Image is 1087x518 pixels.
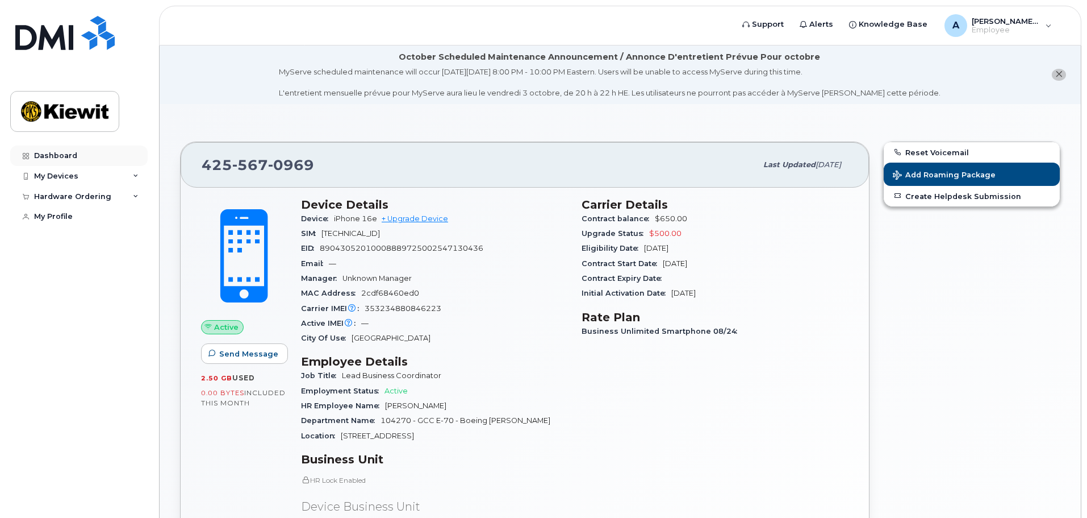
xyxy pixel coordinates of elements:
[301,387,384,395] span: Employment Status
[301,304,365,313] span: Carrier IMEI
[1038,469,1078,509] iframe: Messenger Launcher
[214,322,239,333] span: Active
[763,160,816,169] span: Last updated
[301,259,329,268] span: Email
[1052,69,1066,81] button: close notification
[301,334,352,342] span: City Of Use
[893,171,996,181] span: Add Roaming Package
[301,416,381,425] span: Department Name
[201,389,244,397] span: 0.00 Bytes
[301,355,568,368] h3: Employee Details
[582,259,663,268] span: Contract Start Date
[301,289,361,297] span: MAC Address
[644,244,668,252] span: [DATE]
[301,453,568,466] h3: Business Unit
[301,244,320,252] span: EID
[301,274,342,283] span: Manager
[301,214,334,223] span: Device
[582,244,644,252] span: Eligibility Date
[399,51,820,63] div: October Scheduled Maintenance Announcement / Annonce D'entretient Prévue Pour octobre
[279,67,940,98] div: MyServe scheduled maintenance will occur [DATE][DATE] 8:00 PM - 10:00 PM Eastern. Users will be u...
[301,432,341,440] span: Location
[582,310,848,324] h3: Rate Plan
[329,259,336,268] span: —
[884,142,1060,163] button: Reset Voicemail
[201,388,286,407] span: included this month
[884,163,1060,186] button: Add Roaming Package
[301,229,321,238] span: SIM
[301,371,342,380] span: Job Title
[361,289,419,297] span: 2cdf68460ed0
[201,374,232,382] span: 2.50 GB
[816,160,841,169] span: [DATE]
[334,214,377,223] span: iPhone 16e
[671,289,696,297] span: [DATE]
[384,387,408,395] span: Active
[342,371,441,380] span: Lead Business Coordinator
[321,229,380,238] span: [TECHNICAL_ID]
[582,289,671,297] span: Initial Activation Date
[320,244,483,252] span: 89043052010008889725002547130436
[582,229,649,238] span: Upgrade Status
[361,319,369,328] span: —
[582,327,743,335] span: Business Unlimited Smartphone 08/24
[268,156,314,173] span: 0969
[301,319,361,328] span: Active IMEI
[582,198,848,212] h3: Carrier Details
[219,349,278,359] span: Send Message
[352,334,430,342] span: [GEOGRAPHIC_DATA]
[341,432,414,440] span: [STREET_ADDRESS]
[582,214,655,223] span: Contract balance
[582,274,667,283] span: Contract Expiry Date
[382,214,448,223] a: + Upgrade Device
[655,214,687,223] span: $650.00
[385,401,446,410] span: [PERSON_NAME]
[301,475,568,485] p: HR Lock Enabled
[202,156,314,173] span: 425
[649,229,682,238] span: $500.00
[232,156,268,173] span: 567
[301,401,385,410] span: HR Employee Name
[201,343,288,364] button: Send Message
[301,499,568,515] p: Device Business Unit
[381,416,550,425] span: 104270 - GCC E-70 - Boeing [PERSON_NAME]
[342,274,412,283] span: Unknown Manager
[884,186,1060,206] a: Create Helpdesk Submission
[301,198,568,212] h3: Device Details
[232,374,255,382] span: used
[663,259,687,268] span: [DATE]
[365,304,441,313] span: 353234880846223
